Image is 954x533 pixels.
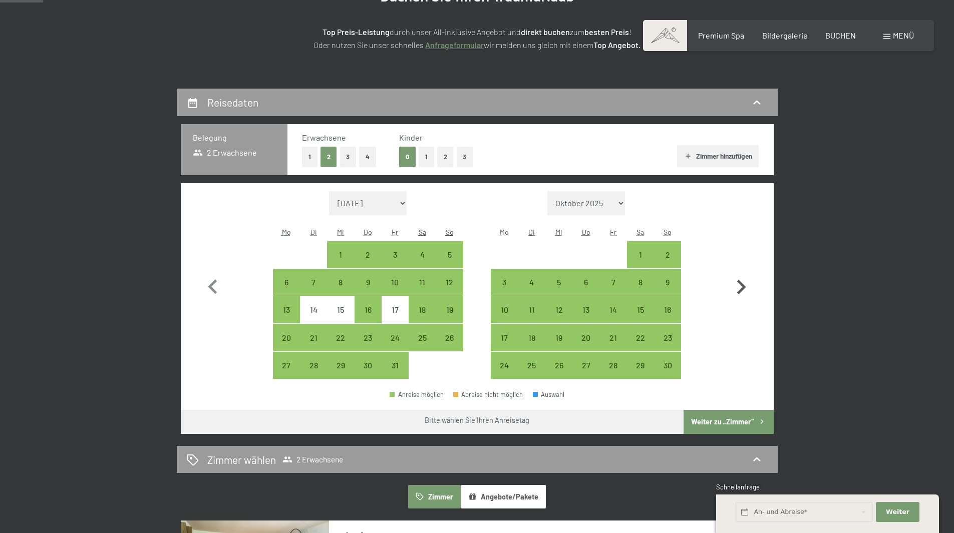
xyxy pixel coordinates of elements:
div: Anreise möglich [436,269,463,296]
div: 22 [628,334,653,359]
div: 21 [600,334,625,359]
div: Anreise möglich [627,269,654,296]
div: 16 [655,306,680,331]
div: Mon Nov 17 2025 [491,324,518,351]
div: 14 [600,306,625,331]
div: Sun Oct 26 2025 [436,324,463,351]
div: Anreise möglich [599,296,626,323]
button: 1 [419,147,434,167]
div: 31 [383,361,408,386]
div: Sat Oct 18 2025 [409,296,436,323]
div: 2 [356,251,381,276]
div: Wed Oct 08 2025 [327,269,354,296]
div: Fri Oct 31 2025 [382,352,409,379]
div: 13 [274,306,299,331]
abbr: Montag [282,228,291,236]
div: Anreise möglich [491,269,518,296]
div: Wed Oct 15 2025 [327,296,354,323]
div: Sat Oct 25 2025 [409,324,436,351]
div: Sun Nov 02 2025 [654,241,681,268]
div: Tue Nov 04 2025 [518,269,545,296]
div: 20 [274,334,299,359]
div: Anreise möglich [382,241,409,268]
abbr: Samstag [637,228,644,236]
div: 1 [328,251,353,276]
div: Anreise möglich [300,324,327,351]
div: Anreise möglich [599,324,626,351]
div: 10 [492,306,517,331]
div: Tue Oct 14 2025 [300,296,327,323]
div: Anreise möglich [390,391,444,398]
button: Angebote/Pakete [461,485,546,508]
button: Nächster Monat [727,191,756,379]
div: Anreise möglich [409,296,436,323]
div: Tue Nov 11 2025 [518,296,545,323]
div: Sat Nov 08 2025 [627,269,654,296]
button: Zimmer [408,485,460,508]
h3: Belegung [193,132,275,143]
div: Thu Oct 30 2025 [355,352,382,379]
div: Anreise möglich [327,352,354,379]
div: 26 [546,361,571,386]
div: Anreise möglich [355,324,382,351]
div: 26 [437,334,462,359]
div: Wed Nov 19 2025 [545,324,572,351]
div: Anreise möglich [599,352,626,379]
a: Bildergalerie [762,31,808,40]
div: Anreise möglich [654,269,681,296]
div: Mon Nov 03 2025 [491,269,518,296]
div: Bitte wählen Sie Ihren Anreisetag [425,415,529,425]
button: Weiter [876,502,919,522]
div: Wed Oct 22 2025 [327,324,354,351]
div: Anreise möglich [273,352,300,379]
h2: Reisedaten [207,96,258,109]
div: Sat Nov 15 2025 [627,296,654,323]
div: Anreise möglich [627,352,654,379]
span: Menü [893,31,914,40]
div: 14 [301,306,326,331]
a: Premium Spa [698,31,744,40]
div: Anreise möglich [627,296,654,323]
div: Anreise möglich [654,241,681,268]
div: 6 [274,278,299,303]
div: 11 [410,278,435,303]
div: Mon Oct 27 2025 [273,352,300,379]
div: Tue Nov 18 2025 [518,324,545,351]
div: 28 [600,361,625,386]
span: Weiter [886,507,909,516]
div: Sun Oct 05 2025 [436,241,463,268]
div: Anreise möglich [355,296,382,323]
div: 9 [655,278,680,303]
div: Anreise möglich [518,324,545,351]
div: 12 [546,306,571,331]
div: Fri Oct 17 2025 [382,296,409,323]
div: Anreise möglich [327,324,354,351]
a: Anfrageformular [425,40,484,50]
div: Anreise möglich [382,324,409,351]
strong: besten Preis [584,27,629,37]
div: Anreise möglich [654,352,681,379]
div: Wed Nov 05 2025 [545,269,572,296]
abbr: Sonntag [664,228,672,236]
div: Anreise möglich [436,296,463,323]
div: Anreise möglich [300,352,327,379]
div: 13 [573,306,598,331]
div: 27 [274,361,299,386]
div: Anreise möglich [355,352,382,379]
strong: Top Preis-Leistung [323,27,390,37]
div: Anreise möglich [491,352,518,379]
div: Fri Oct 10 2025 [382,269,409,296]
div: 18 [519,334,544,359]
div: 5 [546,278,571,303]
div: Sun Nov 23 2025 [654,324,681,351]
div: Thu Oct 16 2025 [355,296,382,323]
div: 30 [356,361,381,386]
div: Anreise möglich [273,296,300,323]
div: 21 [301,334,326,359]
div: Anreise möglich [545,352,572,379]
div: Anreise möglich [273,324,300,351]
div: 29 [628,361,653,386]
a: BUCHEN [825,31,856,40]
strong: Top Angebot. [593,40,641,50]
